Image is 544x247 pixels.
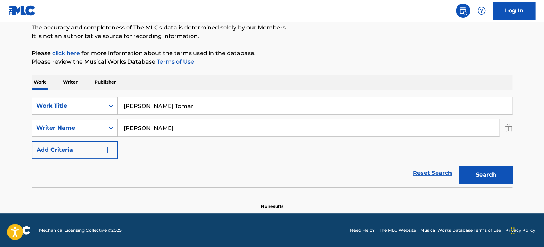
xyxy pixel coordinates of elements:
a: Musical Works Database Terms of Use [420,227,501,233]
img: Delete Criterion [505,119,512,137]
p: Please for more information about the terms used in the database. [32,49,512,58]
button: Search [459,166,512,184]
div: Help [474,4,489,18]
iframe: Chat Widget [508,213,544,247]
a: The MLC Website [379,227,416,233]
div: Writer Name [36,124,100,132]
a: click here [52,50,80,57]
a: Need Help? [350,227,375,233]
p: The accuracy and completeness of The MLC's data is determined solely by our Members. [32,23,512,32]
img: 9d2ae6d4665cec9f34b9.svg [103,146,112,154]
p: Work [32,75,48,90]
img: MLC Logo [9,5,36,16]
div: Work Title [36,102,100,110]
a: Reset Search [409,165,455,181]
p: No results [261,195,283,210]
p: Writer [61,75,80,90]
a: Privacy Policy [505,227,535,233]
form: Search Form [32,97,512,187]
button: Add Criteria [32,141,118,159]
a: Public Search [456,4,470,18]
div: Drag [511,220,515,241]
img: search [459,6,467,15]
a: Log In [493,2,535,20]
a: Terms of Use [155,58,194,65]
p: Please review the Musical Works Database [32,58,512,66]
img: help [477,6,486,15]
p: It is not an authoritative source for recording information. [32,32,512,41]
p: Publisher [92,75,118,90]
span: Mechanical Licensing Collective © 2025 [39,227,122,233]
img: logo [9,226,31,235]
